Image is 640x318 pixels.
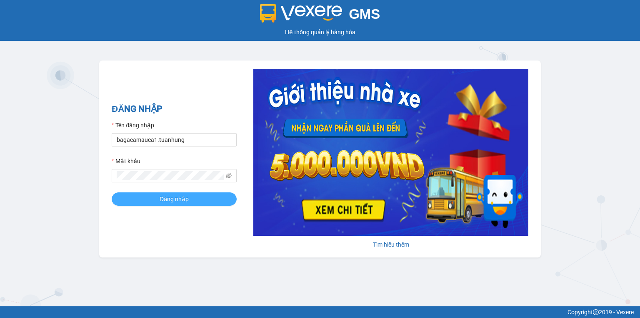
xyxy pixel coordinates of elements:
img: logo 2 [260,4,342,23]
input: Mật khẩu [117,171,224,180]
label: Mật khẩu [112,156,140,166]
div: Hệ thống quản lý hàng hóa [2,28,638,37]
a: GMS [260,13,380,19]
div: Tìm hiểu thêm [253,240,528,249]
h2: ĐĂNG NHẬP [112,102,237,116]
span: GMS [349,6,380,22]
div: Copyright 2019 - Vexere [6,308,634,317]
img: banner-0 [253,69,528,236]
button: Đăng nhập [112,192,237,206]
label: Tên đăng nhập [112,121,154,130]
span: copyright [593,309,599,315]
span: Đăng nhập [160,194,189,204]
span: eye-invisible [226,173,232,179]
input: Tên đăng nhập [112,133,237,146]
